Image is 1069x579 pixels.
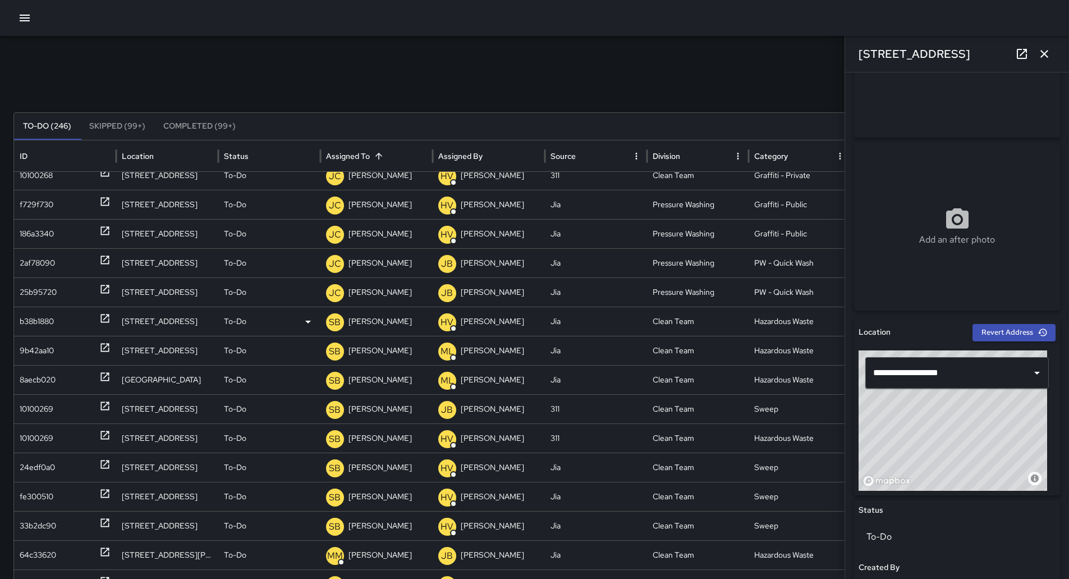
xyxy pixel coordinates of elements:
div: Pressure Washing [647,277,749,307]
p: [PERSON_NAME] [348,482,412,511]
div: Sweep [749,482,851,511]
div: 25 8th Street [116,423,218,453]
p: SB [329,345,341,358]
div: Hazardous Waste [749,336,851,365]
p: JC [329,228,341,241]
div: Graffiti - Public [749,219,851,248]
div: 43 11th Street [116,482,218,511]
p: [PERSON_NAME] [348,541,412,569]
div: Jia [545,511,647,540]
div: Assigned To [326,151,370,161]
p: ML [441,374,454,387]
p: [PERSON_NAME] [348,395,412,423]
div: Jia [545,453,647,482]
p: SB [329,520,341,534]
div: ID [20,151,27,161]
p: SB [329,403,341,417]
div: 73 10th Street [116,511,218,540]
div: 8aecb020 [20,366,56,394]
p: JC [329,170,341,183]
div: 108 9th Street [116,453,218,482]
div: 1301 Mission Street [116,336,218,365]
p: [PERSON_NAME] [461,541,524,569]
div: 64c33620 [20,541,56,569]
p: To-Do [224,220,246,248]
p: JB [441,403,453,417]
p: SB [329,491,341,504]
div: Sweep [749,511,851,540]
button: To-Do (246) [14,113,80,140]
p: HV [441,462,453,475]
p: HV [441,316,453,329]
p: [PERSON_NAME] [461,307,524,336]
div: fe300510 [20,482,53,511]
p: HV [441,228,453,241]
p: [PERSON_NAME] [348,453,412,482]
p: ML [441,345,454,358]
p: [PERSON_NAME] [461,190,524,219]
div: 186a3340 [20,220,54,248]
p: HV [441,491,453,504]
p: To-Do [224,453,246,482]
p: To-Do [224,424,246,453]
p: To-Do [224,278,246,307]
p: [PERSON_NAME] [461,395,524,423]
p: JB [441,549,453,563]
div: Clean Team [647,394,749,423]
div: 1400 Mission Street [116,307,218,336]
div: Hazardous Waste [749,540,851,569]
div: PW - Quick Wash [749,248,851,277]
p: To-Do [224,482,246,511]
button: Category column menu [832,148,848,164]
p: JC [329,286,341,300]
p: HV [441,199,453,212]
p: [PERSON_NAME] [348,366,412,394]
div: Clean Team [647,307,749,336]
p: [PERSON_NAME] [461,366,524,394]
p: [PERSON_NAME] [348,336,412,365]
p: To-Do [224,249,246,277]
p: [PERSON_NAME] [461,336,524,365]
div: Jia [545,219,647,248]
div: Pressure Washing [647,219,749,248]
p: To-Do [224,161,246,190]
button: Source column menu [628,148,644,164]
p: [PERSON_NAME] [348,161,412,190]
div: Jia [545,365,647,394]
div: 311 [545,161,647,190]
div: 1306 Mission Street [116,365,218,394]
p: JB [441,286,453,300]
div: 12 6th Street [116,219,218,248]
div: Assigned By [438,151,483,161]
div: Hazardous Waste [749,423,851,453]
p: HV [441,520,453,534]
p: SB [329,462,341,475]
p: To-Do [224,307,246,336]
button: Division column menu [730,148,746,164]
div: Pressure Washing [647,248,749,277]
div: 10 Cyril Magnin Street [116,540,218,569]
div: Jia [545,248,647,277]
p: To-Do [224,512,246,540]
div: Graffiti - Public [749,190,851,219]
div: Jia [545,277,647,307]
p: To-Do [224,541,246,569]
div: Clean Team [647,511,749,540]
p: HV [441,432,453,446]
div: Jia [545,540,647,569]
div: Location [122,151,154,161]
div: Hazardous Waste [749,365,851,394]
p: [PERSON_NAME] [348,190,412,219]
div: Jia [545,307,647,336]
p: [PERSON_NAME] [348,424,412,453]
p: [PERSON_NAME] [348,249,412,277]
p: [PERSON_NAME] [348,278,412,307]
div: 10100269 [20,424,53,453]
div: f729f730 [20,190,53,219]
p: JC [329,257,341,271]
p: [PERSON_NAME] [461,220,524,248]
p: SB [329,432,341,446]
p: [PERSON_NAME] [348,512,412,540]
div: Division [653,151,680,161]
p: JC [329,199,341,212]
